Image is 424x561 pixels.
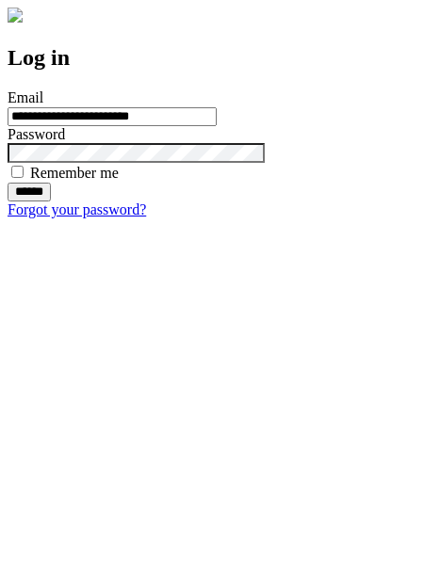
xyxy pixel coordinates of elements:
[8,8,23,23] img: logo-4e3dc11c47720685a147b03b5a06dd966a58ff35d612b21f08c02c0306f2b779.png
[8,89,43,105] label: Email
[30,165,119,181] label: Remember me
[8,45,416,71] h2: Log in
[8,201,146,217] a: Forgot your password?
[8,126,65,142] label: Password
